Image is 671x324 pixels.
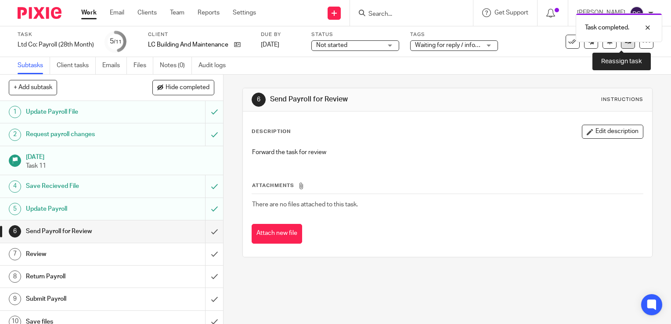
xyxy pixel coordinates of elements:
[270,95,466,104] h1: Send Payroll for Review
[601,96,643,103] div: Instructions
[311,31,399,38] label: Status
[160,57,192,74] a: Notes (0)
[26,225,140,238] h1: Send Payroll for Review
[26,248,140,261] h1: Review
[26,162,215,170] p: Task 11
[9,129,21,141] div: 2
[198,8,220,17] a: Reports
[9,248,21,260] div: 7
[9,270,21,283] div: 8
[152,80,214,95] button: Hide completed
[9,203,21,215] div: 5
[233,8,256,17] a: Settings
[9,180,21,193] div: 4
[18,31,94,38] label: Task
[9,225,21,238] div: 6
[26,270,140,283] h1: Return Payroll
[148,40,230,49] p: LC Building And Maintenance Ltd
[630,6,644,20] img: svg%3E
[252,93,266,107] div: 6
[137,8,157,17] a: Clients
[261,42,279,48] span: [DATE]
[252,128,291,135] p: Description
[26,151,215,162] h1: [DATE]
[252,202,358,208] span: There are no files attached to this task.
[252,183,294,188] span: Attachments
[170,8,184,17] a: Team
[18,40,94,49] div: Ltd Co: Payroll (28th Month)
[9,293,21,305] div: 9
[9,106,21,118] div: 1
[198,57,232,74] a: Audit logs
[26,180,140,193] h1: Save Recieved File
[114,40,122,44] small: /11
[316,42,347,48] span: Not started
[110,8,124,17] a: Email
[415,42,496,48] span: Waiting for reply / information
[166,84,209,91] span: Hide completed
[133,57,153,74] a: Files
[26,105,140,119] h1: Update Payroll File
[252,224,302,244] button: Attach new file
[18,57,50,74] a: Subtasks
[26,128,140,141] h1: Request payroll changes
[582,125,643,139] button: Edit description
[9,80,57,95] button: + Add subtask
[148,31,250,38] label: Client
[585,23,629,32] p: Task completed.
[261,31,300,38] label: Due by
[252,148,643,157] p: Forward the task for review
[110,36,122,47] div: 5
[57,57,96,74] a: Client tasks
[26,202,140,216] h1: Update Payroll
[81,8,97,17] a: Work
[18,7,61,19] img: Pixie
[102,57,127,74] a: Emails
[26,292,140,306] h1: Submit Payroll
